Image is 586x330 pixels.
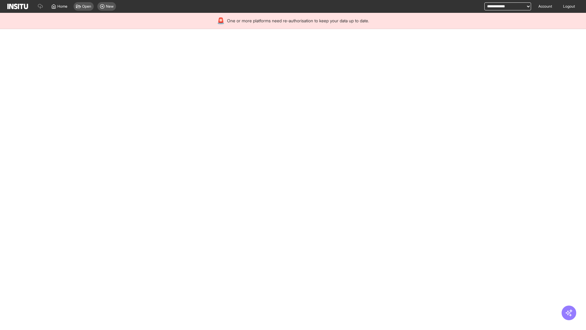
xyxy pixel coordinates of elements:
[82,4,91,9] span: Open
[57,4,67,9] span: Home
[227,18,369,24] span: One or more platforms need re-authorisation to keep your data up to date.
[106,4,114,9] span: New
[217,16,225,25] div: 🚨
[7,4,28,9] img: Logo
